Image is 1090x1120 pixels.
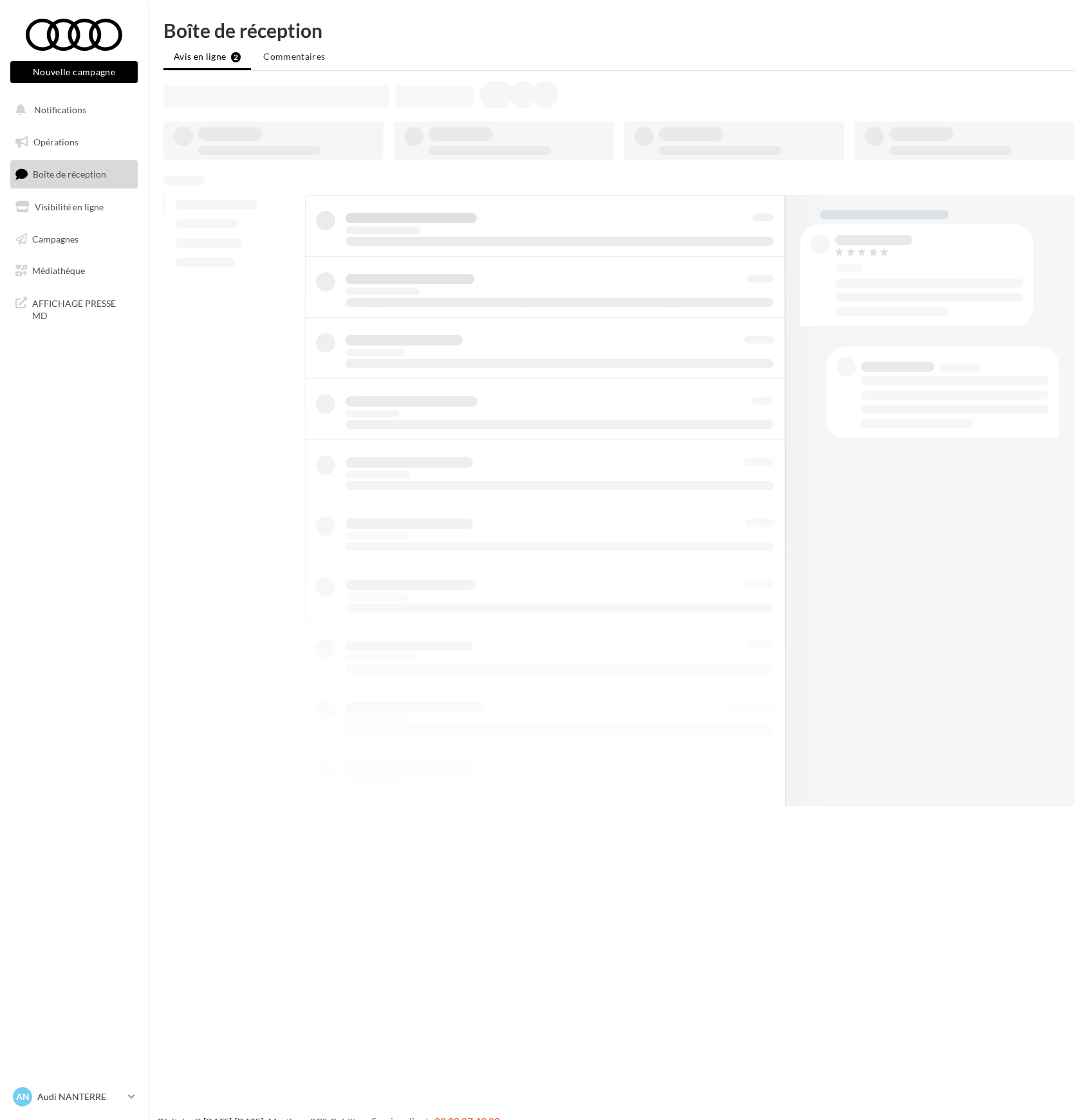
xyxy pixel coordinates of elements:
[35,201,104,212] span: Visibilité en ligne
[16,1090,30,1103] span: AN
[33,136,79,147] span: Opérations
[163,21,1075,40] div: Boîte de réception
[33,169,106,179] span: Boîte de réception
[32,265,85,276] span: Médiathèque
[32,295,133,322] span: AFFICHAGE PRESSE MD
[37,1090,123,1103] p: Audi NANTERRE
[8,160,140,188] a: Boîte de réception
[8,257,140,284] a: Médiathèque
[8,96,135,124] button: Notifications
[263,51,325,62] span: Commentaires
[34,104,86,115] span: Notifications
[8,129,140,156] a: Opérations
[10,61,138,83] button: Nouvelle campagne
[32,233,79,244] span: Campagnes
[8,226,140,253] a: Campagnes
[10,1085,138,1109] a: AN Audi NANTERRE
[8,194,140,221] a: Visibilité en ligne
[8,289,140,327] a: AFFICHAGE PRESSE MD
